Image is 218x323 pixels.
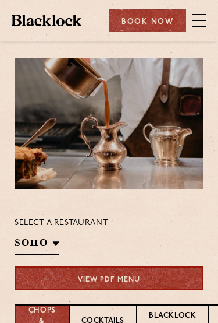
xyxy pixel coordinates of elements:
h2: SOHO [15,237,59,255]
p: Select a restaurant [15,216,108,231]
div: Book Now [109,9,186,32]
a: View PDF Menu [15,266,203,290]
img: BL_Textured_Logo-footer-cropped.svg [12,15,81,26]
